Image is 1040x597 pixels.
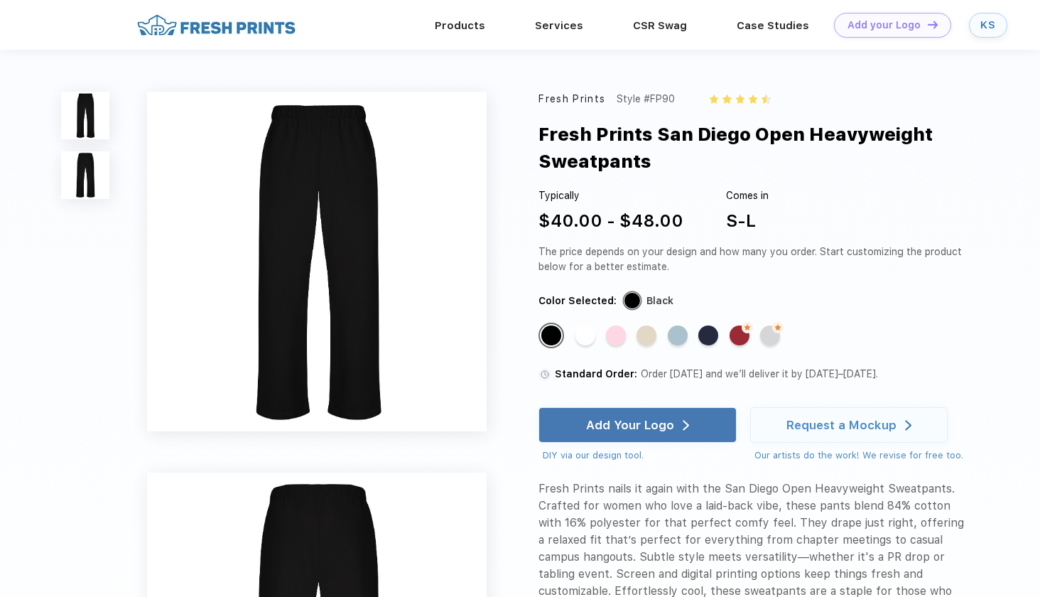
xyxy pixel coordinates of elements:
[760,326,780,345] div: Ash Grey
[730,326,749,345] div: Cherry
[726,188,769,203] div: Comes in
[646,294,673,308] div: Black
[736,95,744,103] img: yellow_star.svg
[538,244,965,274] div: The price depends on your design and how many you order. Start customizing the product below for ...
[538,121,1007,176] div: Fresh Prints San Diego Open Heavyweight Sweatpants
[435,19,485,32] a: Products
[538,92,605,107] div: Fresh Prints
[668,326,688,345] div: Slate Blue
[928,21,938,28] img: DT
[637,326,656,345] div: Sand
[606,326,626,345] div: Pink
[538,294,617,308] div: Color Selected:
[538,188,683,203] div: Typically
[586,418,674,432] div: Add Your Logo
[617,92,675,107] div: Style #FP90
[641,368,878,380] span: Order [DATE] and we’ll deliver it by [DATE]–[DATE].
[847,19,921,31] div: Add your Logo
[786,418,897,432] div: Request a Mockup
[762,95,770,103] img: half_yellow_star.svg
[535,19,583,32] a: Services
[61,92,109,139] img: func=resize&h=100
[698,326,718,345] div: Navy
[726,208,756,234] div: S-L
[969,13,1007,38] a: KS
[633,19,687,32] a: CSR Swag
[543,448,736,463] div: DIY via our design tool.
[722,95,731,103] img: yellow_star.svg
[541,326,561,345] div: Black
[905,420,911,431] img: white arrow
[749,95,757,103] img: yellow_star.svg
[754,448,963,463] div: Our artists do the work! We revise for free too.
[683,420,689,431] img: white arrow
[742,322,753,333] img: made to order
[133,13,300,38] img: fo%20logo%202.webp
[538,368,551,381] img: standard order
[772,322,784,333] img: made to order
[147,92,487,431] img: func=resize&h=640
[61,151,109,199] img: func=resize&h=100
[555,368,637,380] span: Standard Order:
[980,19,996,31] div: KS
[575,326,595,345] div: White
[538,208,683,234] div: $40.00 - $48.00
[710,95,718,103] img: yellow_star.svg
